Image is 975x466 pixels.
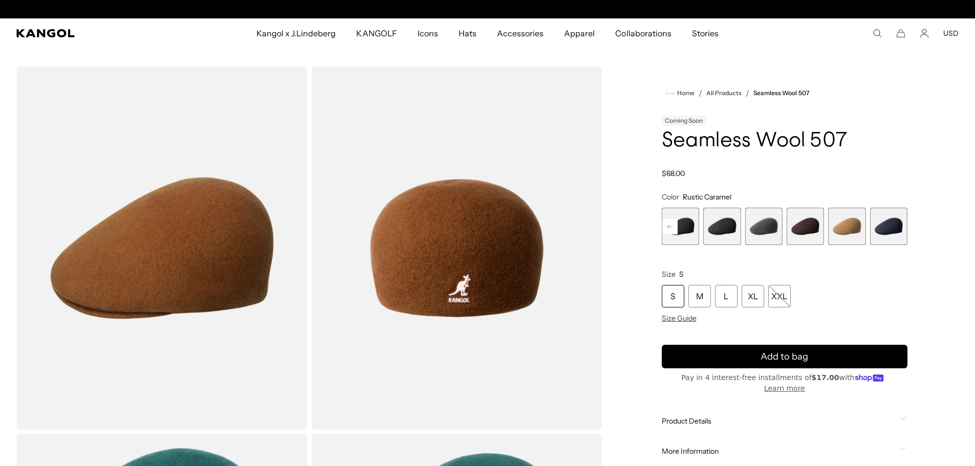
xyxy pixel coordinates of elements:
[418,18,438,48] span: Icons
[695,87,702,99] li: /
[662,270,676,279] span: Size
[662,447,895,456] span: More Information
[920,29,929,38] a: Account
[459,18,476,48] span: Hats
[448,18,487,48] a: Hats
[487,18,554,48] a: Accessories
[662,416,895,426] span: Product Details
[896,29,905,38] button: Cart
[382,5,593,13] div: 1 of 2
[742,87,749,99] li: /
[662,208,699,245] label: Black/Gold
[615,18,671,48] span: Collaborations
[753,90,809,97] a: Seamless Wool 507
[745,208,782,245] label: Dark Flannel
[828,208,865,245] div: 8 of 9
[666,88,695,98] a: Home
[682,18,729,48] a: Stories
[662,345,907,368] button: Add to bag
[605,18,681,48] a: Collaborations
[745,208,782,245] div: 6 of 9
[16,29,169,37] a: Kangol
[16,66,307,430] img: color-rustic-caramel
[761,350,808,364] span: Add to bag
[407,18,448,48] a: Icons
[742,285,764,307] div: XL
[662,285,684,307] div: S
[683,192,731,202] span: Rustic Caramel
[828,208,865,245] label: Wood
[564,18,595,48] span: Apparel
[382,5,593,13] slideshow-component: Announcement bar
[662,192,679,202] span: Color
[870,208,907,245] label: Dark Blue
[356,18,397,48] span: KANGOLF
[675,90,695,97] span: Home
[662,169,685,178] span: $68.00
[688,285,711,307] div: M
[943,29,959,38] button: USD
[662,208,699,245] div: 4 of 9
[870,208,907,245] div: 9 of 9
[662,116,706,126] div: Coming Soon
[787,208,824,245] label: Espresso
[873,29,882,38] summary: Search here
[662,130,907,152] h1: Seamless Wool 507
[554,18,605,48] a: Apparel
[256,18,336,48] span: Kangol x J.Lindeberg
[706,90,742,97] a: All Products
[703,208,741,245] div: 5 of 9
[382,5,593,13] div: Announcement
[679,270,684,279] span: S
[692,18,719,48] span: Stories
[703,208,741,245] label: Black
[768,285,791,307] div: XXL
[787,208,824,245] div: 7 of 9
[662,87,907,99] nav: breadcrumbs
[715,285,738,307] div: L
[246,18,346,48] a: Kangol x J.Lindeberg
[497,18,544,48] span: Accessories
[346,18,407,48] a: KANGOLF
[311,66,602,430] img: color-rustic-caramel
[662,314,697,323] span: Size Guide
